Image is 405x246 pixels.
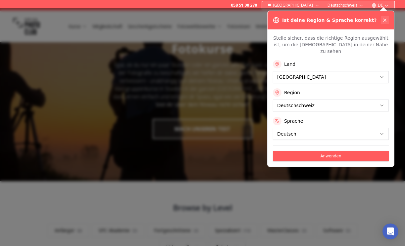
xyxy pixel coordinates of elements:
[325,1,366,9] button: Deutschschweiz
[231,3,257,8] a: 058 51 00 270
[284,89,300,96] label: Region
[273,35,389,55] p: Stelle sicher, dass die richtige Region ausgewählt ist, um die [DEMOGRAPHIC_DATA] in deiner Nähe ...
[382,224,398,239] div: Open Intercom Messenger
[265,1,322,9] button: [GEOGRAPHIC_DATA]
[284,118,303,124] label: Sprache
[284,61,295,67] label: Land
[369,1,392,9] button: DE
[273,151,389,161] button: Anwenden
[282,17,377,23] h3: Ist deine Region & Sprache korrekt?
